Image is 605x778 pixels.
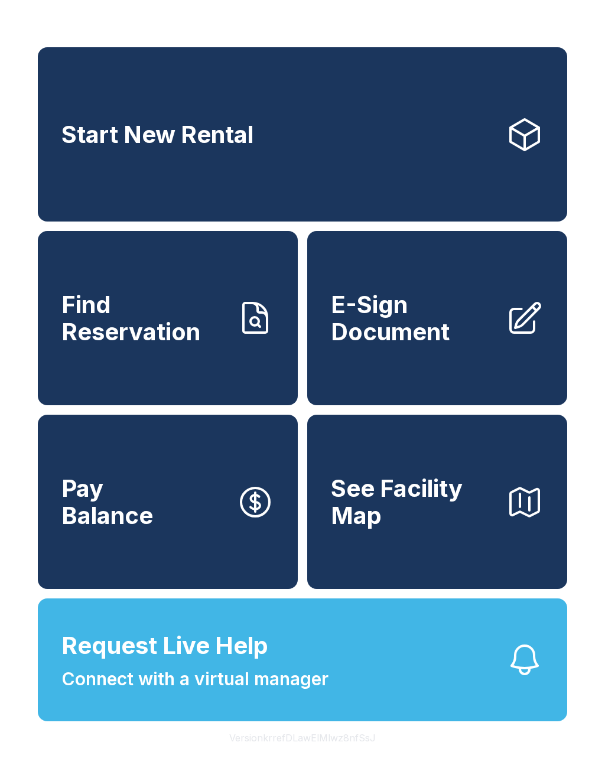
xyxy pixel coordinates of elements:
[220,721,385,754] button: VersionkrrefDLawElMlwz8nfSsJ
[38,47,567,222] a: Start New Rental
[331,291,496,345] span: E-Sign Document
[61,666,328,692] span: Connect with a virtual manager
[38,415,298,589] button: PayBalance
[38,598,567,721] button: Request Live HelpConnect with a virtual manager
[61,475,153,529] span: Pay Balance
[61,628,268,663] span: Request Live Help
[61,291,227,345] span: Find Reservation
[307,231,567,405] a: E-Sign Document
[307,415,567,589] button: See Facility Map
[38,231,298,405] a: Find Reservation
[331,475,496,529] span: See Facility Map
[61,121,253,148] span: Start New Rental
